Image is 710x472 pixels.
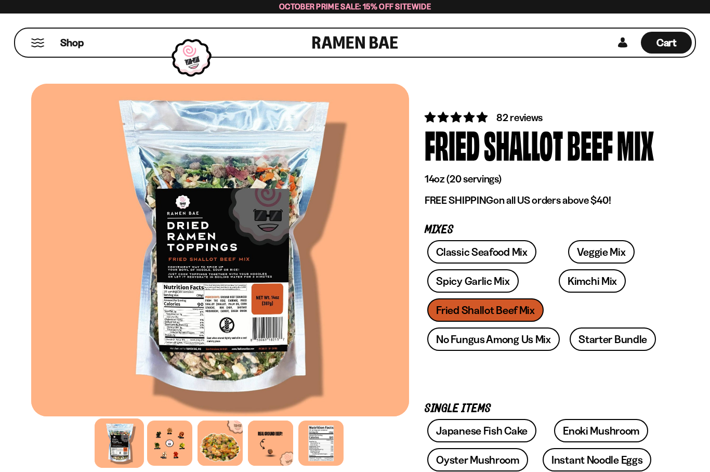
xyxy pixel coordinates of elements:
a: Enoki Mushroom [554,419,648,442]
a: Starter Bundle [570,327,656,351]
div: Cart [641,29,692,57]
a: Veggie Mix [568,240,635,264]
a: Shop [60,32,84,54]
strong: FREE SHIPPING [425,194,493,206]
span: 82 reviews [496,111,543,124]
p: Single Items [425,404,663,414]
p: 14oz (20 servings) [425,173,663,186]
span: 4.83 stars [425,111,490,124]
a: Classic Seafood Mix [427,240,536,264]
span: October Prime Sale: 15% off Sitewide [279,2,431,11]
div: Beef [567,125,613,164]
a: Japanese Fish Cake [427,419,536,442]
a: No Fungus Among Us Mix [427,327,559,351]
a: Oyster Mushroom [427,448,528,471]
div: Shallot [484,125,563,164]
div: Fried [425,125,480,164]
a: Kimchi Mix [559,269,626,293]
div: Mix [617,125,654,164]
p: on all US orders above $40! [425,194,663,207]
p: Mixes [425,225,663,235]
button: Mobile Menu Trigger [31,38,45,47]
a: Spicy Garlic Mix [427,269,518,293]
span: Shop [60,36,84,50]
span: Cart [656,36,677,49]
a: Instant Noodle Eggs [543,448,651,471]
